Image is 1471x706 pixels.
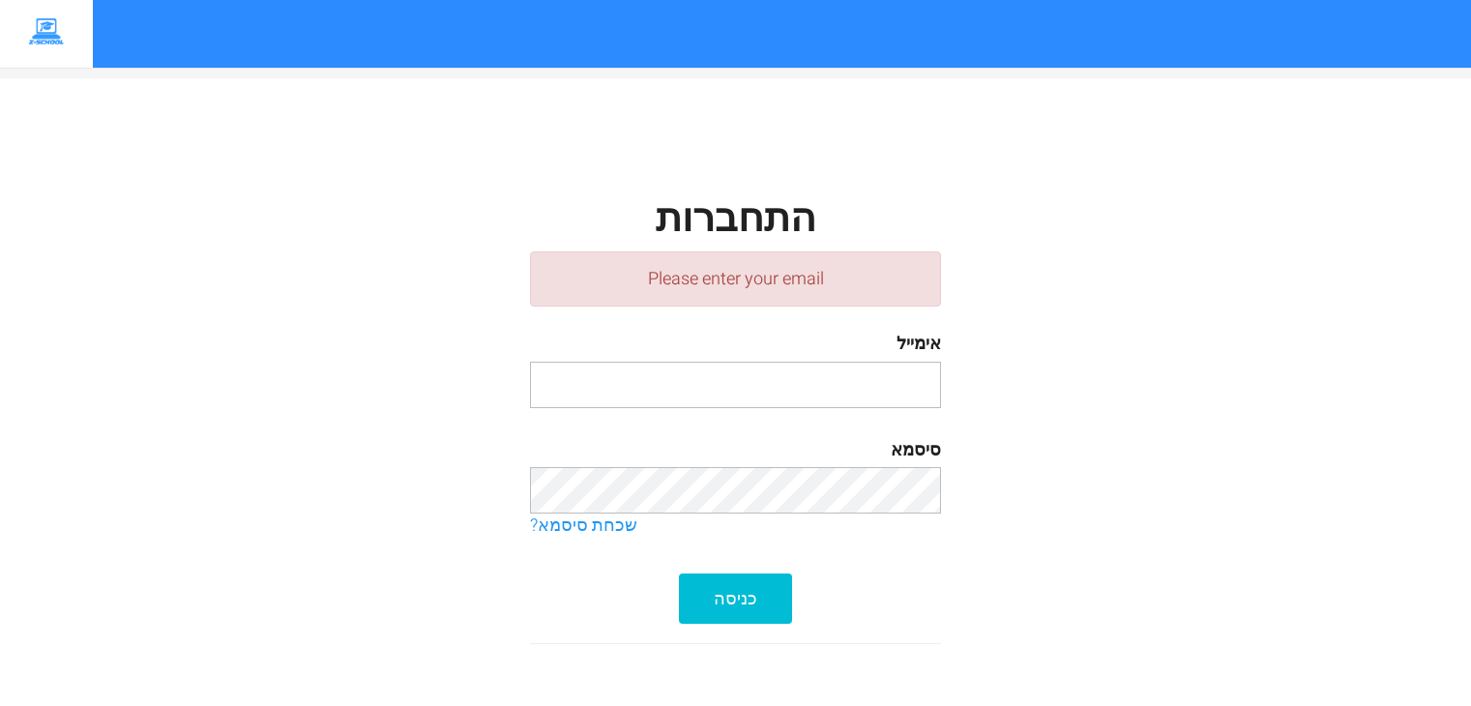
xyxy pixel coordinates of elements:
a: שכחת סיסמא? [530,514,941,539]
label: אימייל [530,332,941,357]
img: Z-School logo [15,15,78,51]
h3: התחברות [530,198,941,242]
label: סיסמא [530,438,941,463]
div: כניסה [679,574,792,625]
div: Please enter your email [530,251,941,308]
